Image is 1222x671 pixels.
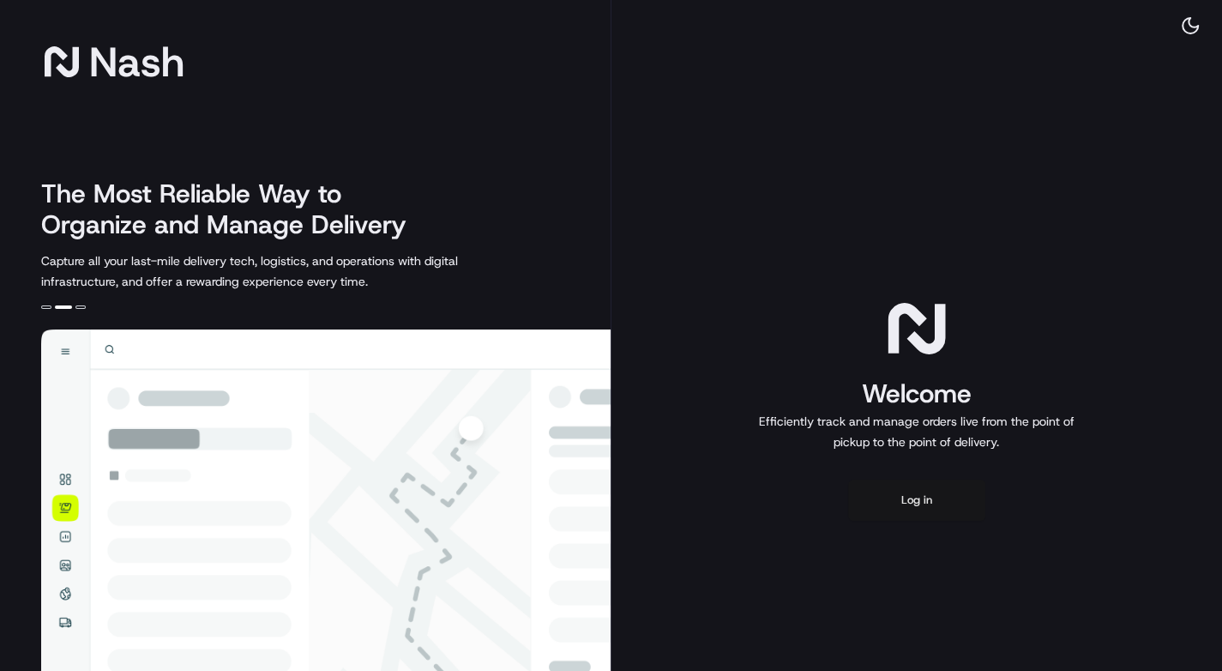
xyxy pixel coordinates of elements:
[89,45,184,79] span: Nash
[752,411,1081,452] p: Efficiently track and manage orders live from the point of pickup to the point of delivery.
[752,377,1081,411] h1: Welcome
[41,178,425,240] h2: The Most Reliable Way to Organize and Manage Delivery
[848,480,985,521] button: Log in
[41,251,535,292] p: Capture all your last-mile delivery tech, logistics, and operations with digital infrastructure, ...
